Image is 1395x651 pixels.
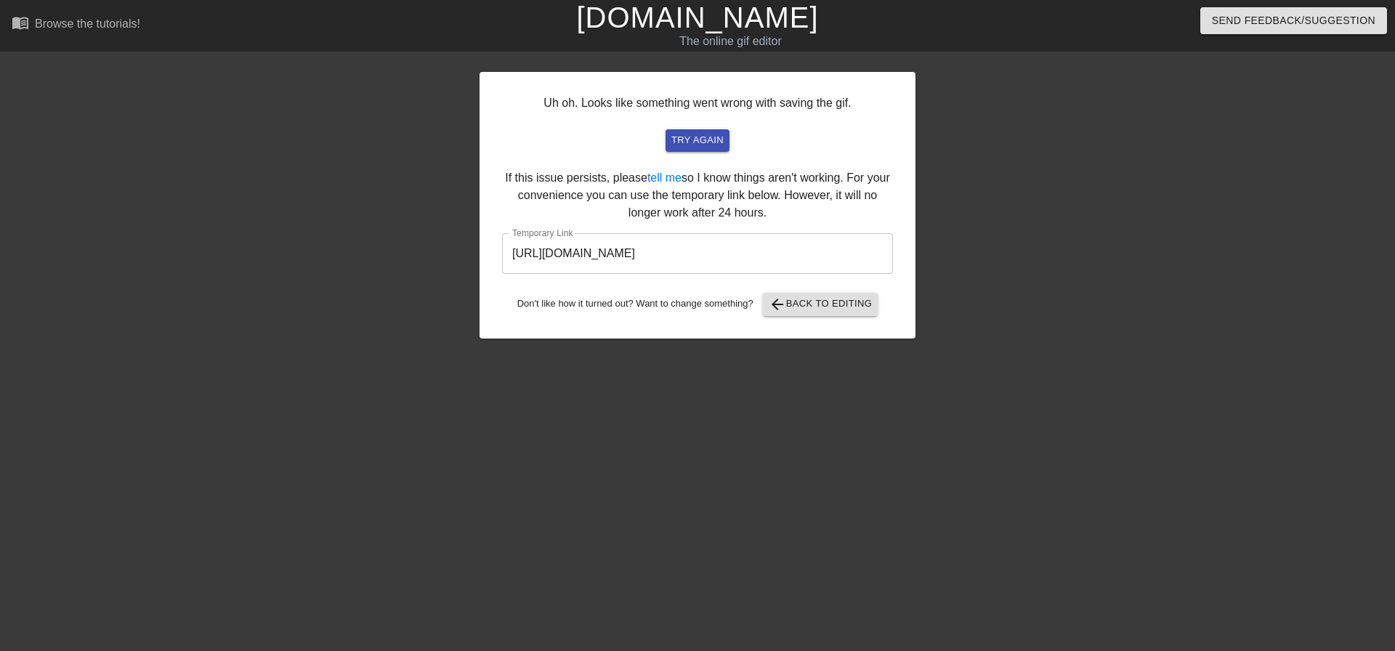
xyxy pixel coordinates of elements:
[472,33,989,50] div: The online gif editor
[671,132,724,149] span: try again
[35,17,140,30] div: Browse the tutorials!
[576,1,818,33] a: [DOMAIN_NAME]
[769,296,873,313] span: Back to Editing
[769,296,786,313] span: arrow_back
[502,293,893,316] div: Don't like how it turned out? Want to change something?
[12,14,140,36] a: Browse the tutorials!
[1200,7,1387,34] button: Send Feedback/Suggestion
[647,171,682,184] a: tell me
[763,293,878,316] button: Back to Editing
[480,72,915,339] div: Uh oh. Looks like something went wrong with saving the gif. If this issue persists, please so I k...
[12,14,29,31] span: menu_book
[1212,12,1375,30] span: Send Feedback/Suggestion
[666,129,729,152] button: try again
[502,233,893,274] input: bare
